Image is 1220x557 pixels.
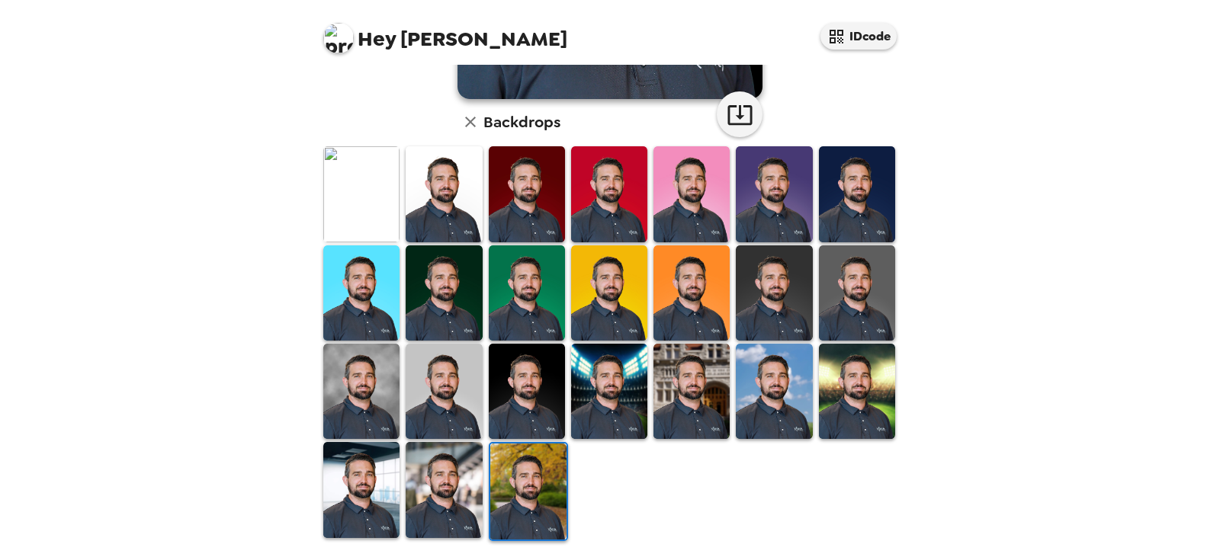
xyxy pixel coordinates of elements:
[820,23,897,50] button: IDcode
[323,15,567,50] span: [PERSON_NAME]
[323,146,400,242] img: Original
[358,25,396,53] span: Hey
[483,110,560,134] h6: Backdrops
[323,23,354,53] img: profile pic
